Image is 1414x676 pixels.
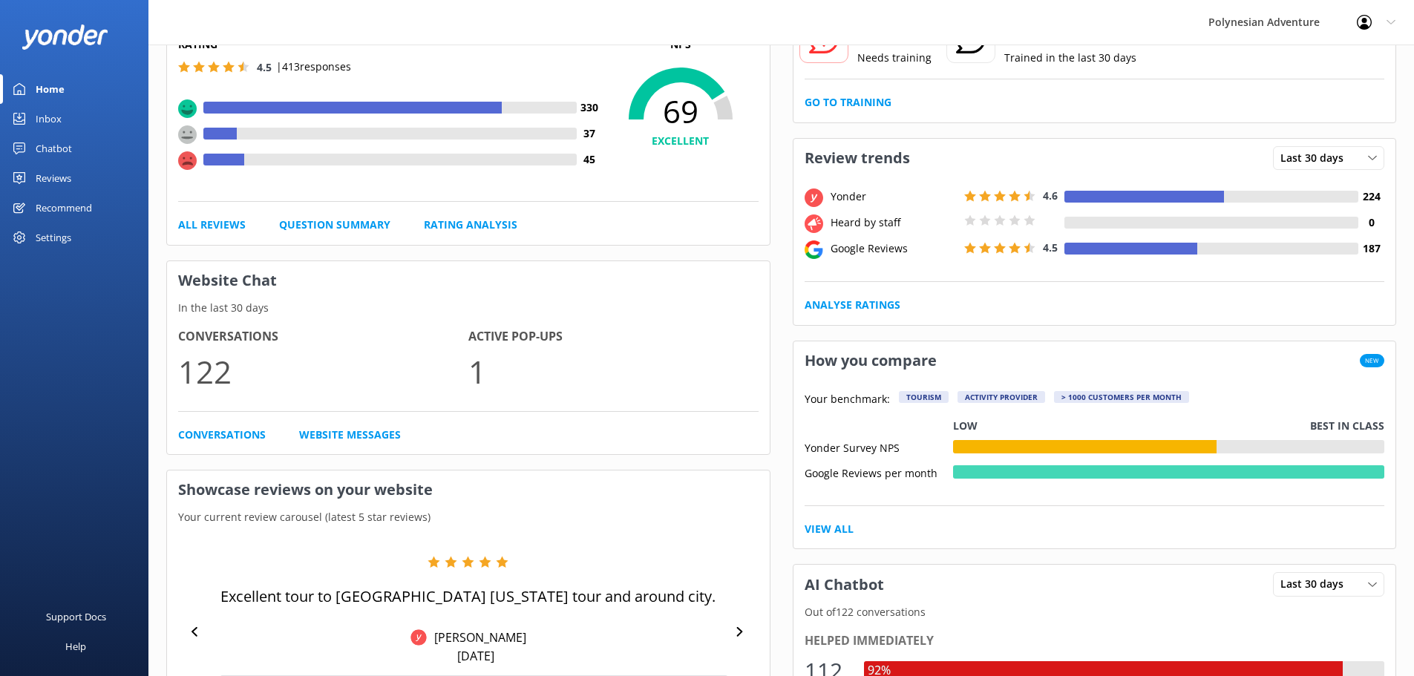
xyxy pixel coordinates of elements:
[805,391,890,409] p: Your benchmark:
[1004,50,1136,66] p: Trained in the last 30 days
[220,586,716,607] p: Excellent tour to [GEOGRAPHIC_DATA] [US_STATE] tour and around city.
[1358,240,1384,257] h4: 187
[1310,418,1384,434] p: Best in class
[46,602,106,631] div: Support Docs
[805,521,854,537] a: View All
[178,327,468,347] h4: Conversations
[1358,214,1384,231] h4: 0
[299,427,401,443] a: Website Messages
[793,604,1396,620] p: Out of 122 conversations
[65,631,86,661] div: Help
[468,327,759,347] h4: Active Pop-ups
[793,565,895,604] h3: AI Chatbot
[827,240,960,257] div: Google Reviews
[424,217,517,233] a: Rating Analysis
[953,418,978,434] p: Low
[167,261,770,300] h3: Website Chat
[958,391,1045,403] div: Activity Provider
[257,60,272,74] span: 4.5
[793,139,921,177] h3: Review trends
[1280,150,1352,166] span: Last 30 days
[36,223,71,252] div: Settings
[36,163,71,193] div: Reviews
[827,188,960,205] div: Yonder
[899,391,949,403] div: Tourism
[805,631,1385,651] div: Helped immediately
[279,217,390,233] a: Question Summary
[178,427,266,443] a: Conversations
[577,151,603,168] h4: 45
[457,648,494,664] p: [DATE]
[167,300,770,316] p: In the last 30 days
[36,74,65,104] div: Home
[427,629,526,646] p: [PERSON_NAME]
[178,347,468,396] p: 122
[1358,188,1384,205] h4: 224
[36,134,72,163] div: Chatbot
[805,440,953,453] div: Yonder Survey NPS
[22,24,108,49] img: yonder-white-logo.png
[167,470,770,509] h3: Showcase reviews on your website
[1054,391,1189,403] div: > 1000 customers per month
[857,50,932,66] p: Needs training
[468,347,759,396] p: 1
[603,133,759,149] h4: EXCELLENT
[805,94,891,111] a: Go to Training
[805,297,900,313] a: Analyse Ratings
[178,217,246,233] a: All Reviews
[577,125,603,142] h4: 37
[167,509,770,525] p: Your current review carousel (latest 5 star reviews)
[805,465,953,479] div: Google Reviews per month
[1360,354,1384,367] span: New
[36,104,62,134] div: Inbox
[1043,240,1058,255] span: 4.5
[1043,188,1058,203] span: 4.6
[793,341,948,380] h3: How you compare
[577,99,603,116] h4: 330
[603,93,759,130] span: 69
[827,214,960,231] div: Heard by staff
[1280,576,1352,592] span: Last 30 days
[410,629,427,646] img: Yonder
[36,193,92,223] div: Recommend
[276,59,351,75] p: | 413 responses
